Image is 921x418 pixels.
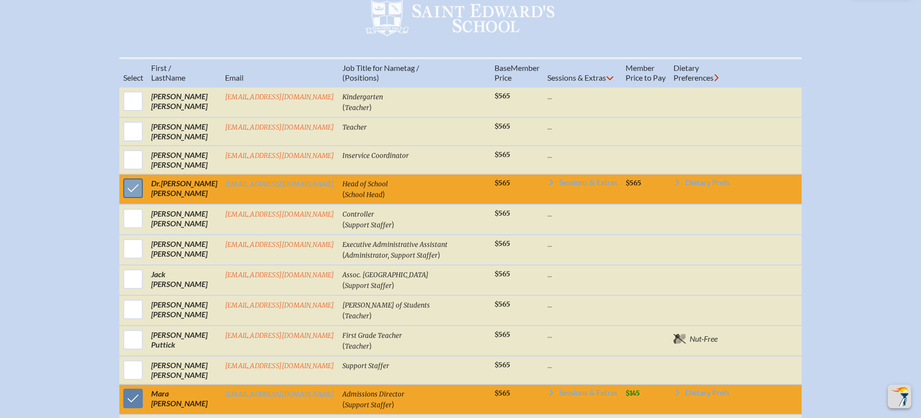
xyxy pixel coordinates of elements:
[338,58,491,87] th: Job Title for Nametag / (Positions)
[147,295,221,326] td: [PERSON_NAME] [PERSON_NAME]
[345,342,369,351] span: Teacher
[342,93,383,101] span: Kindergarten
[547,209,618,219] p: ...
[342,301,430,309] span: [PERSON_NAME] of Students
[547,150,618,160] p: ...
[392,280,394,289] span: )
[342,362,389,370] span: Support Staffer
[690,334,718,344] span: Nut-Free
[494,389,510,397] span: $565
[225,241,335,249] a: [EMAIL_ADDRESS][DOMAIN_NAME]
[342,152,409,160] span: Inservice Coordinator
[342,220,345,229] span: (
[670,58,747,87] th: Diet
[342,310,345,320] span: (
[543,58,622,87] th: Sessions & Extras
[147,204,221,235] td: [PERSON_NAME] [PERSON_NAME]
[674,178,730,190] a: Dietary Prefs
[674,63,714,82] span: ary Preferences
[494,63,511,72] span: Base
[491,58,543,87] th: Memb
[225,93,335,101] a: [EMAIL_ADDRESS][DOMAIN_NAME]
[494,330,510,339] span: $565
[494,73,512,82] span: Price
[342,331,402,340] span: First Grade Teacher
[345,104,369,112] span: Teacher
[547,360,618,370] p: ...
[151,73,165,82] span: Last
[225,152,335,160] a: [EMAIL_ADDRESS][DOMAIN_NAME]
[494,92,510,100] span: $565
[369,102,372,111] span: )
[123,73,143,82] span: Select
[342,123,367,132] span: Teacher
[147,87,221,117] td: [PERSON_NAME] [PERSON_NAME]
[147,117,221,146] td: [PERSON_NAME] [PERSON_NAME]
[225,390,335,398] a: [EMAIL_ADDRESS][DOMAIN_NAME]
[345,191,382,199] span: School Head
[494,179,510,187] span: $565
[494,240,510,248] span: $565
[151,63,171,72] span: First /
[151,178,161,188] span: Dr.
[221,58,338,87] th: Email
[547,330,618,340] p: ...
[494,151,510,159] span: $565
[342,189,345,198] span: (
[147,326,221,356] td: [PERSON_NAME] Puttick
[225,210,335,219] a: [EMAIL_ADDRESS][DOMAIN_NAME]
[147,356,221,384] td: [PERSON_NAME] [PERSON_NAME]
[147,384,221,415] td: Mara [PERSON_NAME]
[547,300,618,309] p: ...
[342,399,345,409] span: (
[674,389,730,400] a: Dietary Prefs
[345,282,392,290] span: Support Staffer
[342,180,388,188] span: Head of School
[494,270,510,278] span: $565
[147,235,221,265] td: [PERSON_NAME] [PERSON_NAME]
[342,250,345,259] span: (
[494,300,510,308] span: $565
[438,250,440,259] span: )
[547,239,618,249] p: ...
[369,341,372,350] span: )
[685,389,730,396] span: Dietary Prefs
[342,390,404,398] span: Admissions Director
[147,174,221,204] td: [PERSON_NAME] [PERSON_NAME]
[547,91,618,101] p: ...
[888,385,911,408] button: Scroll Top
[225,362,335,370] a: [EMAIL_ADDRESS][DOMAIN_NAME]
[626,389,640,397] span: $145
[533,63,539,72] span: er
[342,210,374,219] span: Controller
[342,241,448,249] span: Executive Administrative Assistant
[342,271,428,279] span: Assoc. [GEOGRAPHIC_DATA]
[494,122,510,131] span: $565
[392,399,394,409] span: )
[547,122,618,132] p: ...
[225,301,335,309] a: [EMAIL_ADDRESS][DOMAIN_NAME]
[147,58,221,87] th: Name
[626,179,641,187] span: $565
[225,331,335,340] a: [EMAIL_ADDRESS][DOMAIN_NAME]
[559,178,618,186] span: Sessions & Extras
[345,312,369,320] span: Teacher
[685,178,730,186] span: Dietary Prefs
[225,271,335,279] a: [EMAIL_ADDRESS][DOMAIN_NAME]
[147,146,221,174] td: [PERSON_NAME] [PERSON_NAME]
[890,387,909,406] img: To the top
[494,209,510,218] span: $565
[622,58,670,87] th: Member Price to Pay
[225,123,335,132] a: [EMAIL_ADDRESS][DOMAIN_NAME]
[382,189,385,198] span: )
[559,389,618,396] span: Sessions & Extras
[345,401,392,409] span: Support Staffer
[342,280,345,289] span: (
[547,178,618,190] a: Sessions & Extras
[494,361,510,369] span: $565
[342,341,345,350] span: (
[392,220,394,229] span: )
[369,310,372,320] span: )
[342,102,345,111] span: (
[225,180,335,188] a: [EMAIL_ADDRESS][DOMAIN_NAME]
